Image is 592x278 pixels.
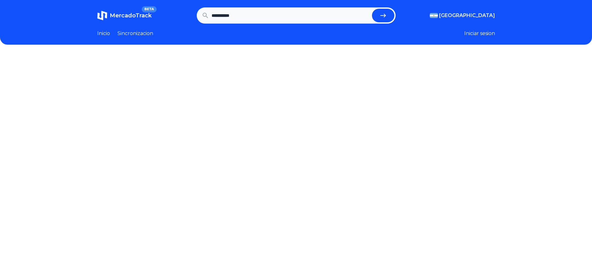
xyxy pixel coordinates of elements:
button: Iniciar sesion [464,30,495,37]
button: [GEOGRAPHIC_DATA] [430,12,495,19]
img: Argentina [430,13,438,18]
a: Inicio [97,30,110,37]
span: MercadoTrack [110,12,152,19]
a: Sincronizacion [117,30,153,37]
span: BETA [142,6,156,12]
span: [GEOGRAPHIC_DATA] [439,12,495,19]
img: MercadoTrack [97,11,107,20]
a: MercadoTrackBETA [97,11,152,20]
